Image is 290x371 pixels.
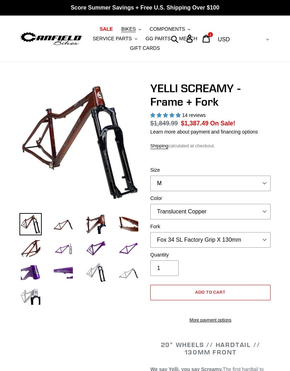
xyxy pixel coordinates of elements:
[150,317,271,323] a: More payment options
[118,213,140,235] img: Load image into Gallery viewer, YELLI SCREAMY - Frame + Fork
[127,43,164,53] a: GIFT CARDS
[100,26,113,32] span: SALE
[150,195,271,202] label: Color
[150,82,271,109] h1: YELLI SCREAMY - Frame + Fork
[52,237,75,260] img: Load image into Gallery viewer, YELLI SCREAMY - Frame + Fork
[93,36,132,42] span: SERVICE PARTS
[146,36,171,42] span: GG PARTS
[52,213,75,235] img: Load image into Gallery viewer, YELLI SCREAMY - Frame + Fork
[89,34,140,43] button: SERVICE PARTS
[85,261,107,284] img: Load image into Gallery viewer, YELLI SCREAMY - Frame + Fork
[181,120,209,127] span: $1,387.49
[19,237,42,260] img: Load image into Gallery viewer, YELLI SCREAMY - Frame + Fork
[85,237,107,260] img: Load image into Gallery viewer, YELLI SCREAMY - Frame + Fork
[96,24,116,34] a: SALE
[195,289,226,295] span: Add to cart
[150,166,271,174] label: Size
[150,112,182,118] span: 5.00 stars
[118,24,145,34] button: BIKES
[150,285,271,300] button: Add to cart
[19,213,42,235] img: Load image into Gallery viewer, YELLI SCREAMY - Frame + Fork
[118,261,140,284] img: Load image into Gallery viewer, YELLI SCREAMY - Frame + Fork
[210,119,235,128] span: On Sale!
[150,143,168,149] a: Shipping
[150,120,178,127] s: $1,849.99
[209,33,211,36] span: 1
[142,34,174,43] a: GG PARTS
[150,223,271,230] label: Fork
[85,213,107,235] img: Load image into Gallery viewer, YELLI SCREAMY - Frame + Fork
[150,142,271,149] div: calculated at checkout.
[19,31,82,46] img: Canfield Bikes
[161,341,260,357] span: 29" WHEELS // HARDTAIL // 130MM FRONT
[121,26,136,32] span: BIKES
[150,251,271,259] label: Quantity
[146,24,194,34] button: COMPONENTS
[19,286,42,308] img: Load image into Gallery viewer, YELLI SCREAMY - Frame + Fork
[182,112,206,118] span: 14 reviews
[118,237,140,260] img: Load image into Gallery viewer, YELLI SCREAMY - Frame + Fork
[198,31,215,46] a: 1
[150,26,185,32] span: COMPONENTS
[19,261,42,284] img: Load image into Gallery viewer, YELLI SCREAMY - Frame + Fork
[150,129,258,135] a: Learn more about payment and financing options
[130,45,160,51] span: GIFT CARDS
[52,261,75,284] img: Load image into Gallery viewer, YELLI SCREAMY - Frame + Fork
